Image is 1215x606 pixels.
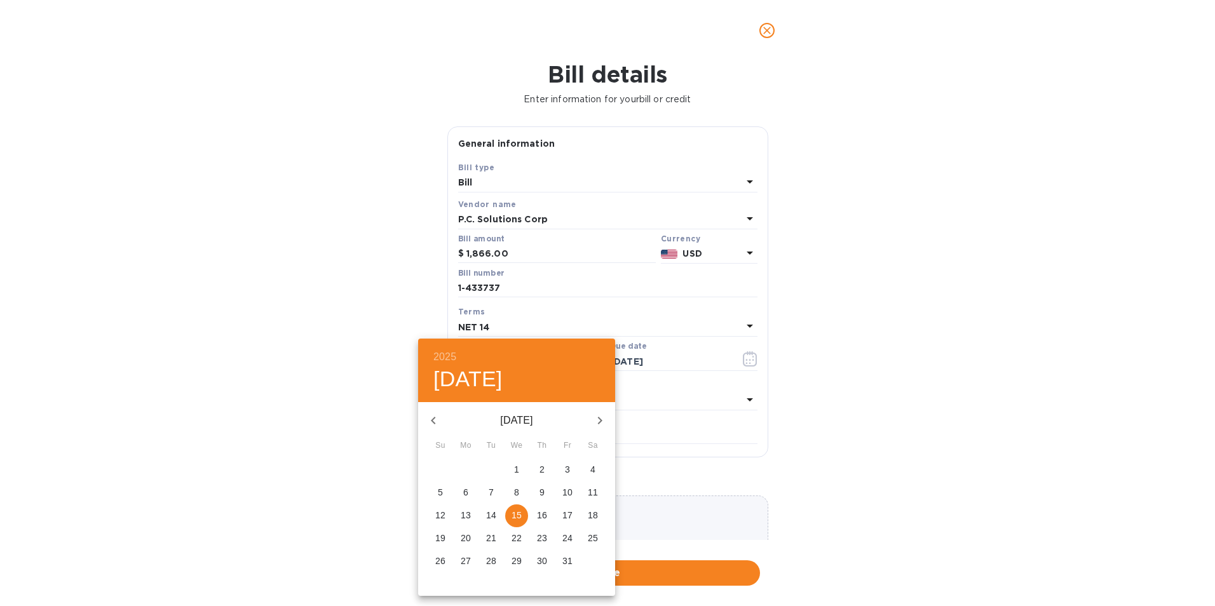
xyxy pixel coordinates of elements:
[581,440,604,452] span: Sa
[505,440,528,452] span: We
[461,509,471,522] p: 13
[429,527,452,550] button: 19
[454,504,477,527] button: 13
[512,509,522,522] p: 15
[505,550,528,573] button: 29
[565,463,570,476] p: 3
[480,440,503,452] span: Tu
[537,532,547,544] p: 23
[480,481,503,504] button: 7
[480,504,503,527] button: 14
[556,440,579,452] span: Fr
[556,504,579,527] button: 17
[531,527,553,550] button: 23
[531,440,553,452] span: Th
[531,481,553,504] button: 9
[435,532,445,544] p: 19
[463,486,468,499] p: 6
[531,459,553,481] button: 2
[429,550,452,573] button: 26
[581,481,604,504] button: 11
[556,550,579,573] button: 31
[562,509,573,522] p: 17
[480,527,503,550] button: 21
[540,463,545,476] p: 2
[556,481,579,504] button: 10
[449,413,585,428] p: [DATE]
[556,459,579,481] button: 3
[531,504,553,527] button: 16
[454,481,477,504] button: 6
[588,486,598,499] p: 11
[562,486,573,499] p: 10
[438,486,443,499] p: 5
[480,550,503,573] button: 28
[505,527,528,550] button: 22
[581,527,604,550] button: 25
[454,527,477,550] button: 20
[537,555,547,567] p: 30
[486,555,496,567] p: 28
[461,532,471,544] p: 20
[505,481,528,504] button: 8
[531,550,553,573] button: 30
[512,555,522,567] p: 29
[540,486,545,499] p: 9
[505,459,528,481] button: 1
[590,463,595,476] p: 4
[588,532,598,544] p: 25
[562,532,573,544] p: 24
[505,504,528,527] button: 15
[489,486,494,499] p: 7
[433,366,503,393] button: [DATE]
[454,550,477,573] button: 27
[454,440,477,452] span: Mo
[429,440,452,452] span: Su
[514,486,519,499] p: 8
[433,348,456,366] button: 2025
[588,509,598,522] p: 18
[581,459,604,481] button: 4
[429,481,452,504] button: 5
[461,555,471,567] p: 27
[486,509,496,522] p: 14
[537,509,547,522] p: 16
[486,532,496,544] p: 21
[435,555,445,567] p: 26
[435,509,445,522] p: 12
[562,555,573,567] p: 31
[514,463,519,476] p: 1
[512,532,522,544] p: 22
[581,504,604,527] button: 18
[556,527,579,550] button: 24
[429,504,452,527] button: 12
